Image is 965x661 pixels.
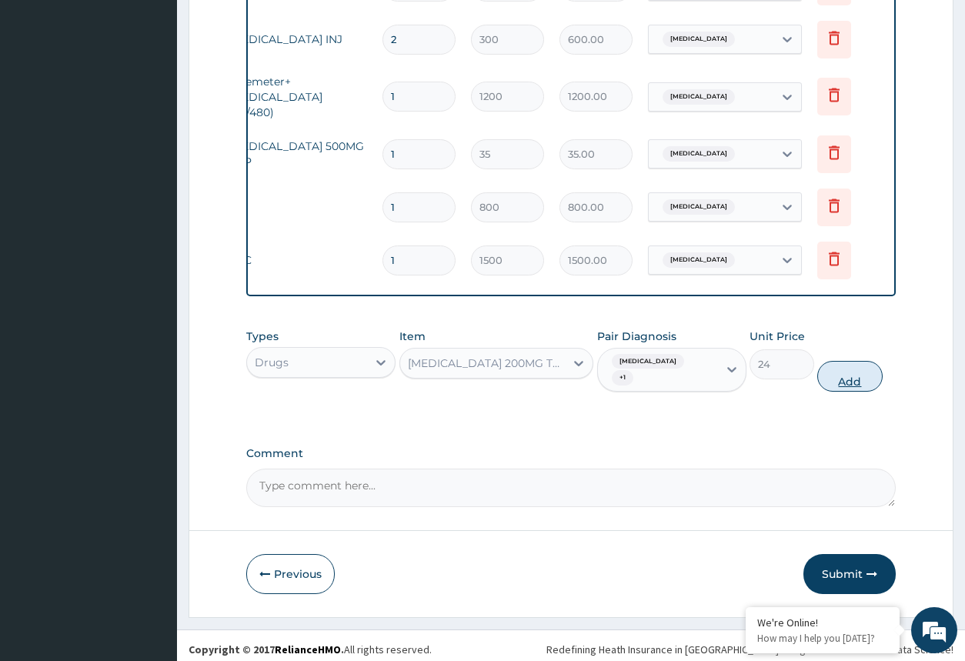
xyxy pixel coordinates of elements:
span: [MEDICAL_DATA] [663,89,735,105]
div: Drugs [255,355,289,370]
textarea: Type your message and hit 'Enter' [8,420,293,474]
div: Minimize live chat window [252,8,289,45]
span: We're online! [89,194,212,349]
span: [MEDICAL_DATA] [663,199,735,215]
button: Submit [803,554,896,594]
span: [MEDICAL_DATA] [663,252,735,268]
label: Types [246,330,279,343]
td: Artemeter+ [MEDICAL_DATA] (40/480) [221,66,375,128]
button: Previous [246,554,335,594]
div: Chat with us now [80,86,259,106]
span: [MEDICAL_DATA] [663,146,735,162]
span: [MEDICAL_DATA] [612,354,684,369]
label: Comment [246,447,895,460]
label: Unit Price [750,329,805,344]
div: Redefining Heath Insurance in [GEOGRAPHIC_DATA] using Telemedicine and Data Science! [546,642,953,657]
label: Item [399,329,426,344]
td: FBC [221,245,375,275]
span: [MEDICAL_DATA] [663,32,735,47]
a: RelianceHMO [275,643,341,656]
label: Pair Diagnosis [597,329,676,344]
img: d_794563401_company_1708531726252_794563401 [28,77,62,115]
button: Add [817,361,882,392]
div: We're Online! [757,616,888,629]
p: How may I help you today? [757,632,888,645]
td: [MEDICAL_DATA] INJ [221,24,375,55]
div: [MEDICAL_DATA] 200MG TAB [408,356,567,371]
strong: Copyright © 2017 . [189,643,344,656]
td: MP [221,192,375,222]
span: + 1 [612,370,633,386]
td: [MEDICAL_DATA] 500MG CAP [221,131,375,177]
